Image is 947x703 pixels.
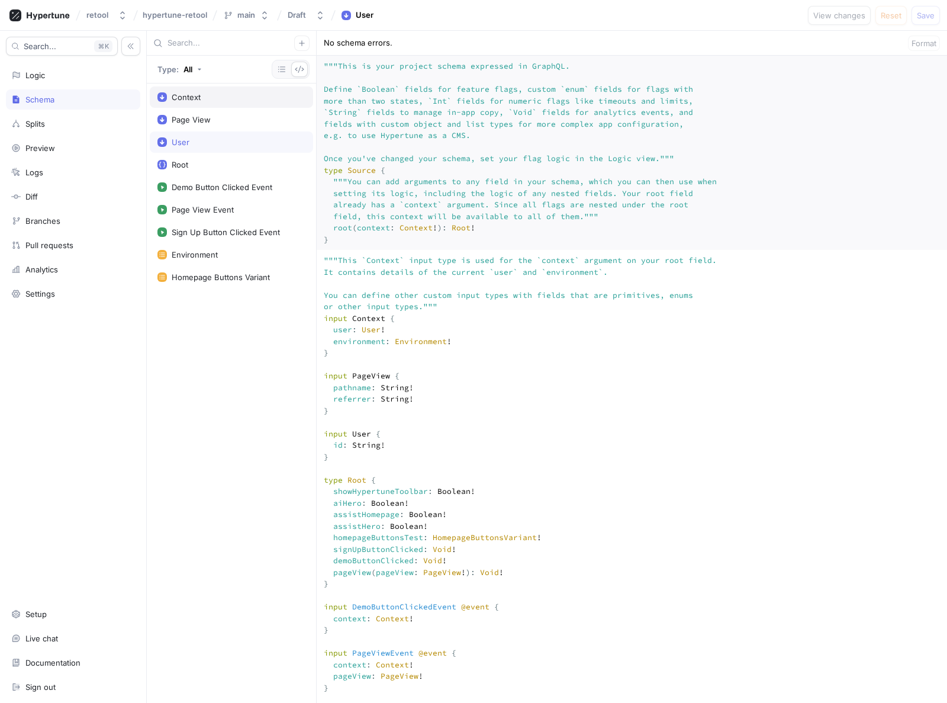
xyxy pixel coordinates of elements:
button: Type: All [153,60,206,79]
div: Pull requests [25,240,73,250]
div: Root [172,160,188,169]
div: Branches [25,216,60,226]
button: main [218,5,274,25]
div: User [356,9,373,21]
div: retool [86,10,108,20]
button: Reset [875,6,907,25]
div: Documentation [25,658,80,667]
button: Format [908,36,940,51]
a: Documentation [6,653,140,673]
div: Draft [288,10,306,20]
div: Homepage Buttons Variant [172,272,270,282]
button: View changes [808,6,871,25]
div: Sign out [25,682,56,692]
div: Setup [25,609,47,619]
button: retool [82,5,132,25]
span: View changes [813,12,865,19]
div: User [172,137,189,147]
span: Format [911,40,936,47]
div: Sign Up Button Clicked Event [172,227,280,237]
span: hypertune-retool [143,11,207,19]
div: Preview [25,143,55,153]
div: Page View [172,115,211,124]
button: Save [911,6,940,25]
div: No schema errors. [324,37,392,49]
div: Logs [25,168,43,177]
button: Draft [283,5,330,25]
div: main [237,10,255,20]
button: Search...K [6,37,118,56]
div: Context [172,92,201,102]
div: Schema [25,95,54,104]
span: Search... [24,43,56,50]
textarea: """ This is your project schema expressed in GraphQL. Define `Boolean` fields for feature flags, ... [317,56,947,250]
div: Live chat [25,634,58,643]
div: All [183,66,192,73]
div: Settings [25,289,55,298]
div: Page View Event [172,205,234,214]
div: Splits [25,119,45,129]
div: Environment [172,250,218,259]
div: K [94,40,112,52]
div: Demo Button Clicked Event [172,182,272,192]
div: Diff [25,192,38,201]
span: Reset [881,12,901,19]
p: Type: [157,66,179,73]
input: Search... [168,37,294,49]
div: Logic [25,70,45,80]
div: Analytics [25,265,58,274]
span: Save [917,12,935,19]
